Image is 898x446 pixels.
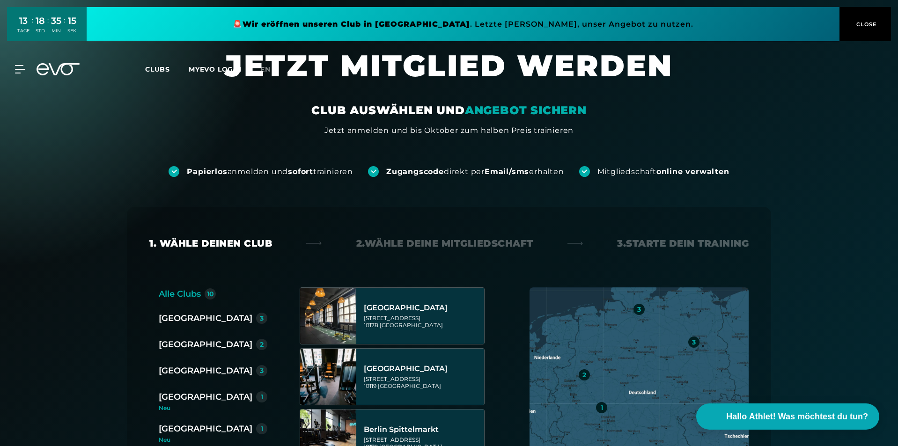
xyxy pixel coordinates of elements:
div: CLUB AUSWÄHLEN UND [311,103,586,118]
div: 2 [582,372,586,378]
a: en [260,64,282,75]
div: : [64,15,65,40]
div: [GEOGRAPHIC_DATA] [159,422,252,435]
span: Hallo Athlet! Was möchtest du tun? [726,410,868,423]
div: Jetzt anmelden und bis Oktober zum halben Preis trainieren [324,125,574,136]
img: Berlin Alexanderplatz [300,288,356,344]
span: CLOSE [854,20,877,29]
div: Neu [159,437,267,443]
div: 1 [261,425,263,432]
div: [STREET_ADDRESS] 10178 [GEOGRAPHIC_DATA] [364,314,481,329]
div: 3. Starte dein Training [617,237,749,250]
div: [GEOGRAPHIC_DATA] [159,364,252,377]
div: 1 [601,404,603,411]
div: 3 [637,306,641,313]
div: TAGE [17,28,29,34]
div: 13 [17,14,29,28]
div: 1 [261,394,263,400]
button: CLOSE [839,7,891,41]
em: ANGEBOT SICHERN [465,103,587,117]
div: 2. Wähle deine Mitgliedschaft [356,237,533,250]
div: 18 [36,14,45,28]
div: 2 [260,341,264,348]
div: 3 [260,315,264,322]
strong: online verwalten [656,167,729,176]
div: : [47,15,49,40]
div: : [32,15,33,40]
img: Berlin Rosenthaler Platz [300,349,356,405]
div: 15 [67,14,76,28]
strong: Email/sms [485,167,529,176]
strong: Zugangscode [386,167,444,176]
div: Neu [159,405,275,411]
div: Mitgliedschaft [597,167,729,177]
span: en [260,65,271,73]
a: MYEVO LOGIN [189,65,242,73]
div: Berlin Spittelmarkt [364,425,481,434]
div: [STREET_ADDRESS] 10119 [GEOGRAPHIC_DATA] [364,375,481,389]
div: 35 [51,14,61,28]
div: 10 [207,291,214,297]
div: MIN [51,28,61,34]
div: [GEOGRAPHIC_DATA] [159,338,252,351]
a: Clubs [145,65,189,73]
div: STD [36,28,45,34]
div: anmelden und trainieren [187,167,353,177]
div: Alle Clubs [159,287,201,300]
div: SEK [67,28,76,34]
div: [GEOGRAPHIC_DATA] [159,390,252,403]
span: Clubs [145,65,170,73]
strong: Papierlos [187,167,227,176]
button: Hallo Athlet! Was möchtest du tun? [696,403,879,430]
div: 3 [260,367,264,374]
div: direkt per erhalten [386,167,564,177]
strong: sofort [288,167,313,176]
div: [GEOGRAPHIC_DATA] [159,312,252,325]
div: 3 [692,339,696,345]
div: [GEOGRAPHIC_DATA] [364,364,481,373]
div: [GEOGRAPHIC_DATA] [364,303,481,313]
div: 1. Wähle deinen Club [149,237,272,250]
